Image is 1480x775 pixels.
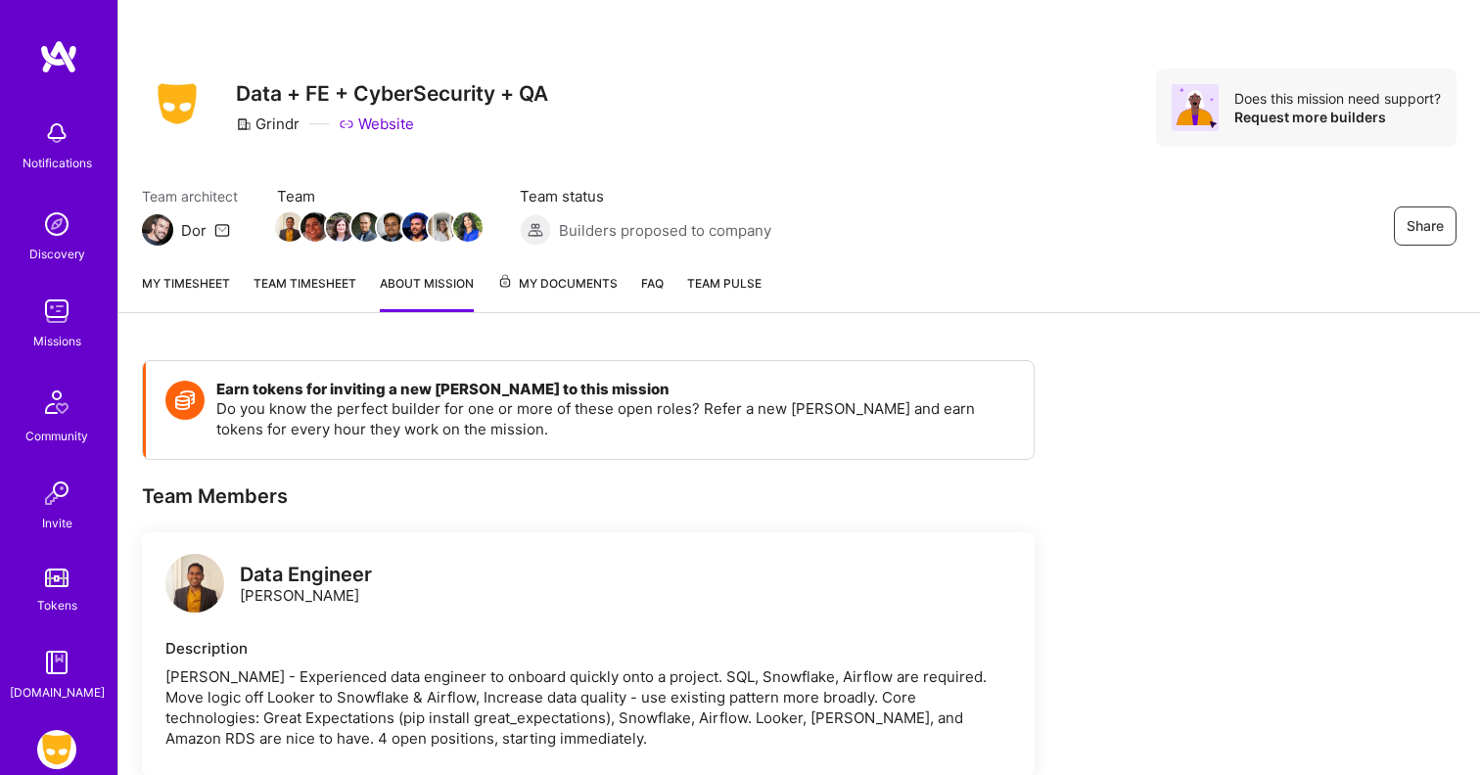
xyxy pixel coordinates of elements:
a: FAQ [641,273,664,312]
a: Team timesheet [254,273,356,312]
div: Does this mission need support? [1234,89,1441,108]
div: [PERSON_NAME] - Experienced data engineer to onboard quickly onto a project. SQL, Snowflake, Airf... [165,666,1011,749]
span: Team [277,186,481,206]
img: Company Logo [142,77,212,130]
div: Description [165,638,1011,659]
div: Data Engineer [240,565,372,585]
img: Team Member Avatar [351,212,381,242]
a: Grindr: Data + FE + CyberSecurity + QA [32,730,81,769]
img: Avatar [1172,84,1219,131]
a: About Mission [380,273,474,312]
div: [PERSON_NAME] [240,565,372,606]
span: Team status [520,186,771,206]
div: Grindr [236,114,300,134]
img: tokens [45,569,69,587]
img: Team Architect [142,214,173,246]
button: Share [1394,206,1457,246]
div: Tokens [37,595,77,615]
img: Team Member Avatar [428,212,457,242]
img: Grindr: Data + FE + CyberSecurity + QA [37,730,76,769]
div: Invite [42,513,72,533]
img: Team Member Avatar [402,212,432,242]
a: Team Member Avatar [455,210,481,244]
img: Invite [37,474,76,513]
span: Share [1407,216,1444,236]
img: Team Member Avatar [326,212,355,242]
img: Team Member Avatar [453,212,483,242]
img: Token icon [165,381,205,420]
img: Team Member Avatar [301,212,330,242]
div: Notifications [23,153,92,173]
div: Discovery [29,244,85,264]
a: My Documents [497,273,618,312]
img: Team Member Avatar [377,212,406,242]
h4: Earn tokens for inviting a new [PERSON_NAME] to this mission [216,381,1014,398]
a: Team Member Avatar [353,210,379,244]
img: Community [33,379,80,426]
a: Team Member Avatar [328,210,353,244]
div: Missions [33,331,81,351]
a: My timesheet [142,273,230,312]
div: Team Members [142,483,1035,509]
i: icon Mail [214,222,230,238]
a: logo [165,554,224,617]
i: icon CompanyGray [236,116,252,132]
a: Team Member Avatar [302,210,328,244]
span: Team architect [142,186,238,206]
a: Website [339,114,414,134]
img: discovery [37,205,76,244]
img: guide book [37,643,76,682]
div: Request more builders [1234,108,1441,126]
h3: Data + FE + CyberSecurity + QA [236,81,548,106]
div: Dor [181,220,207,241]
div: [DOMAIN_NAME] [10,682,105,703]
img: teamwork [37,292,76,331]
img: logo [165,554,224,613]
a: Team Pulse [687,273,762,312]
img: logo [39,39,78,74]
a: Team Member Avatar [277,210,302,244]
span: Builders proposed to company [559,220,771,241]
img: bell [37,114,76,153]
img: Team Member Avatar [275,212,304,242]
a: Team Member Avatar [379,210,404,244]
span: My Documents [497,273,618,295]
div: Community [25,426,88,446]
p: Do you know the perfect builder for one or more of these open roles? Refer a new [PERSON_NAME] an... [216,398,1014,439]
span: Team Pulse [687,276,762,291]
a: Team Member Avatar [404,210,430,244]
img: Builders proposed to company [520,214,551,246]
a: Team Member Avatar [430,210,455,244]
